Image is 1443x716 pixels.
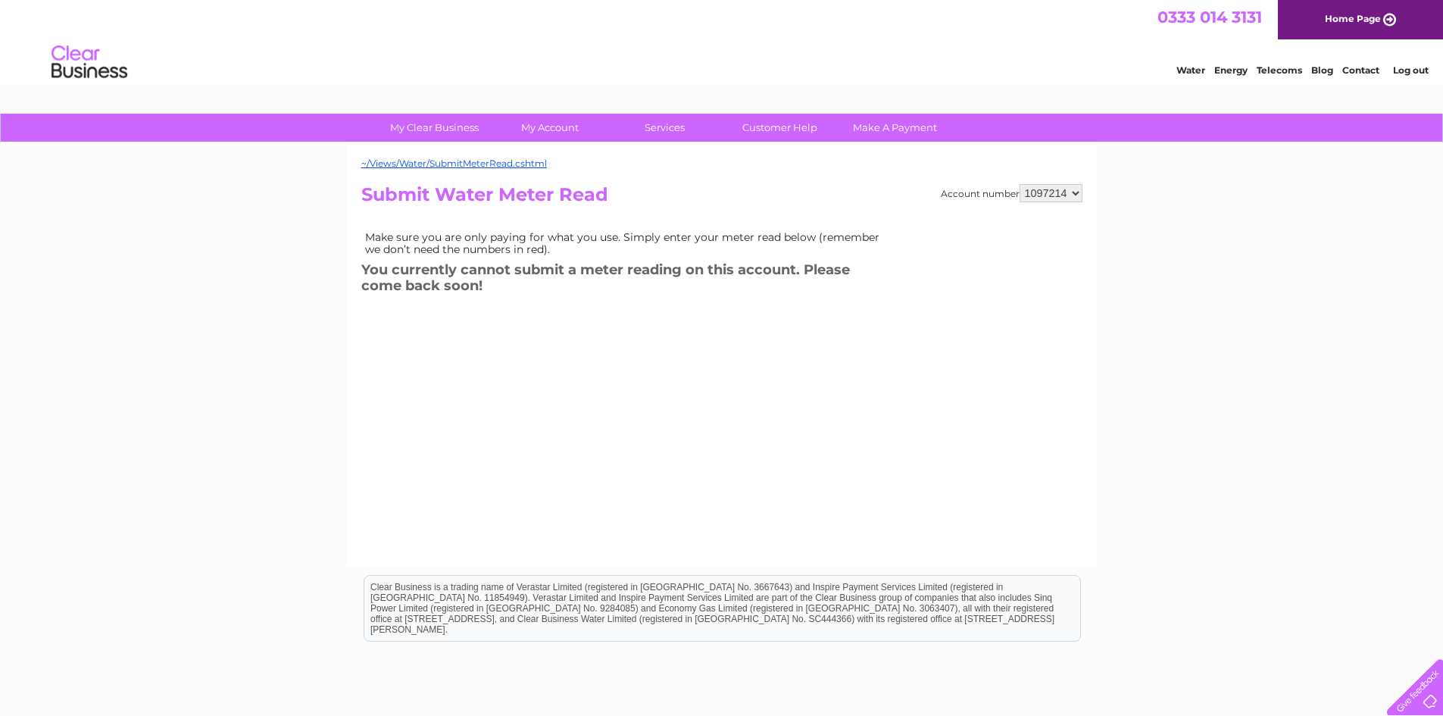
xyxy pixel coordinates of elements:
[1176,64,1205,76] a: Water
[51,39,128,86] img: logo.png
[361,184,1082,213] h2: Submit Water Meter Read
[1214,64,1248,76] a: Energy
[361,227,892,259] td: Make sure you are only paying for what you use. Simply enter your meter read below (remember we d...
[1342,64,1379,76] a: Contact
[832,114,957,142] a: Make A Payment
[941,184,1082,202] div: Account number
[487,114,612,142] a: My Account
[1311,64,1333,76] a: Blog
[1257,64,1302,76] a: Telecoms
[602,114,727,142] a: Services
[361,158,547,169] a: ~/Views/Water/SubmitMeterRead.cshtml
[1157,8,1262,27] a: 0333 014 3131
[364,8,1080,73] div: Clear Business is a trading name of Verastar Limited (registered in [GEOGRAPHIC_DATA] No. 3667643...
[361,259,892,301] h3: You currently cannot submit a meter reading on this account. Please come back soon!
[1393,64,1429,76] a: Log out
[372,114,497,142] a: My Clear Business
[717,114,842,142] a: Customer Help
